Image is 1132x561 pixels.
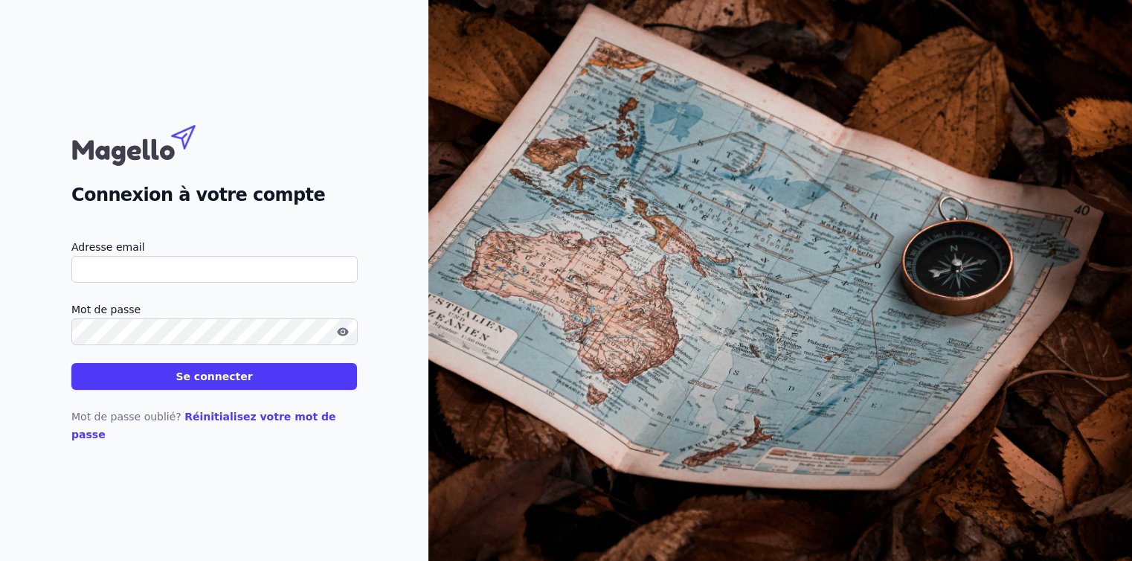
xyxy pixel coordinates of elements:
p: Mot de passe oublié? [71,408,357,443]
button: Se connecter [71,363,357,390]
a: Réinitialisez votre mot de passe [71,411,336,440]
h2: Connexion à votre compte [71,182,357,208]
img: Magello [71,118,228,170]
label: Adresse email [71,238,357,256]
label: Mot de passe [71,301,357,318]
